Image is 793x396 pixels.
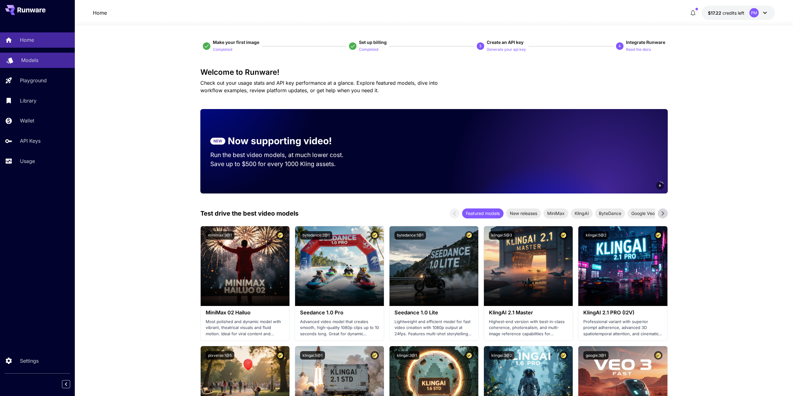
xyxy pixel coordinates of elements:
[487,47,526,53] p: Generate your api key
[20,36,34,44] p: Home
[394,231,426,240] button: bytedance:1@1
[201,226,289,306] img: alt
[465,351,473,360] button: Certified Model – Vetted for best performance and includes a commercial license.
[595,210,625,217] span: ByteDance
[370,351,379,360] button: Certified Model – Vetted for best performance and includes a commercial license.
[595,208,625,218] div: ByteDance
[210,150,356,160] p: Run the best video models, at much lower cost.
[702,6,775,20] button: $17.22PM
[359,47,378,53] p: Completed
[506,210,541,217] span: New releases
[462,210,504,217] span: Featured models
[300,351,325,360] button: klingai:5@1
[200,209,299,218] p: Test drive the best video models
[543,210,568,217] span: MiniMax
[295,226,384,306] img: alt
[93,9,107,17] a: Home
[62,380,70,388] button: Collapse sidebar
[394,319,473,337] p: Lightweight and efficient model for fast video creation with 1080p output at 24fps. Features mult...
[213,40,259,45] span: Make your first image
[723,10,744,16] span: credits left
[394,351,419,360] button: klingai:3@1
[506,208,541,218] div: New releases
[543,208,568,218] div: MiniMax
[628,210,658,217] span: Google Veo
[370,231,379,240] button: Certified Model – Vetted for best performance and includes a commercial license.
[300,319,379,337] p: Advanced video model that creates smooth, high-quality 1080p clips up to 10 seconds long. Great f...
[206,231,234,240] button: minimax:3@1
[626,45,651,53] button: Read the docs
[487,45,526,53] button: Generate your api key
[213,45,232,53] button: Completed
[67,379,75,390] div: Collapse sidebar
[300,310,379,316] h3: Seedance 1.0 Pro
[228,134,332,148] p: Now supporting video!
[206,351,234,360] button: pixverse:1@5
[359,45,378,53] button: Completed
[489,351,514,360] button: klingai:3@2
[749,8,759,17] div: PM
[276,231,284,240] button: Certified Model – Vetted for best performance and includes a commercial license.
[654,351,662,360] button: Certified Model – Vetted for best performance and includes a commercial license.
[708,10,723,16] span: $17.22
[571,208,593,218] div: KlingAI
[20,97,36,104] p: Library
[20,117,34,124] p: Wallet
[200,80,438,93] span: Check out your usage stats and API key performance at a glance. Explore featured models, dive int...
[359,40,387,45] span: Set up billing
[206,310,284,316] h3: MiniMax 02 Hailuo
[583,310,662,316] h3: KlingAI 2.1 PRO (I2V)
[389,226,478,306] img: alt
[462,208,504,218] div: Featured models
[583,231,609,240] button: klingai:5@2
[489,319,568,337] p: Highest-end version with best-in-class coherence, photorealism, and multi-image reference capabil...
[571,210,593,217] span: KlingAI
[628,208,658,218] div: Google Veo
[20,77,47,84] p: Playground
[487,40,523,45] span: Create an API key
[465,231,473,240] button: Certified Model – Vetted for best performance and includes a commercial license.
[300,231,332,240] button: bytedance:2@1
[206,319,284,337] p: Most polished and dynamic model with vibrant, theatrical visuals and fluid motion. Ideal for vira...
[200,68,668,77] h3: Welcome to Runware!
[20,357,39,365] p: Settings
[276,351,284,360] button: Certified Model – Vetted for best performance and includes a commercial license.
[21,56,38,64] p: Models
[708,10,744,16] div: $17.22
[559,351,568,360] button: Certified Model – Vetted for best performance and includes a commercial license.
[489,310,568,316] h3: KlingAI 2.1 Master
[213,47,232,53] p: Completed
[20,157,35,165] p: Usage
[583,319,662,337] p: Professional variant with superior prompt adherence, advanced 3D spatiotemporal attention, and ci...
[626,47,651,53] p: Read the docs
[659,183,661,188] span: 6
[489,231,514,240] button: klingai:5@3
[479,43,481,49] p: 3
[210,160,356,169] p: Save up to $500 for every 1000 Kling assets.
[213,138,222,144] p: NEW
[559,231,568,240] button: Certified Model – Vetted for best performance and includes a commercial license.
[394,310,473,316] h3: Seedance 1.0 Lite
[619,43,621,49] p: 4
[20,137,41,145] p: API Keys
[93,9,107,17] nav: breadcrumb
[583,351,609,360] button: google:3@1
[578,226,667,306] img: alt
[626,40,665,45] span: Integrate Runware
[654,231,662,240] button: Certified Model – Vetted for best performance and includes a commercial license.
[484,226,573,306] img: alt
